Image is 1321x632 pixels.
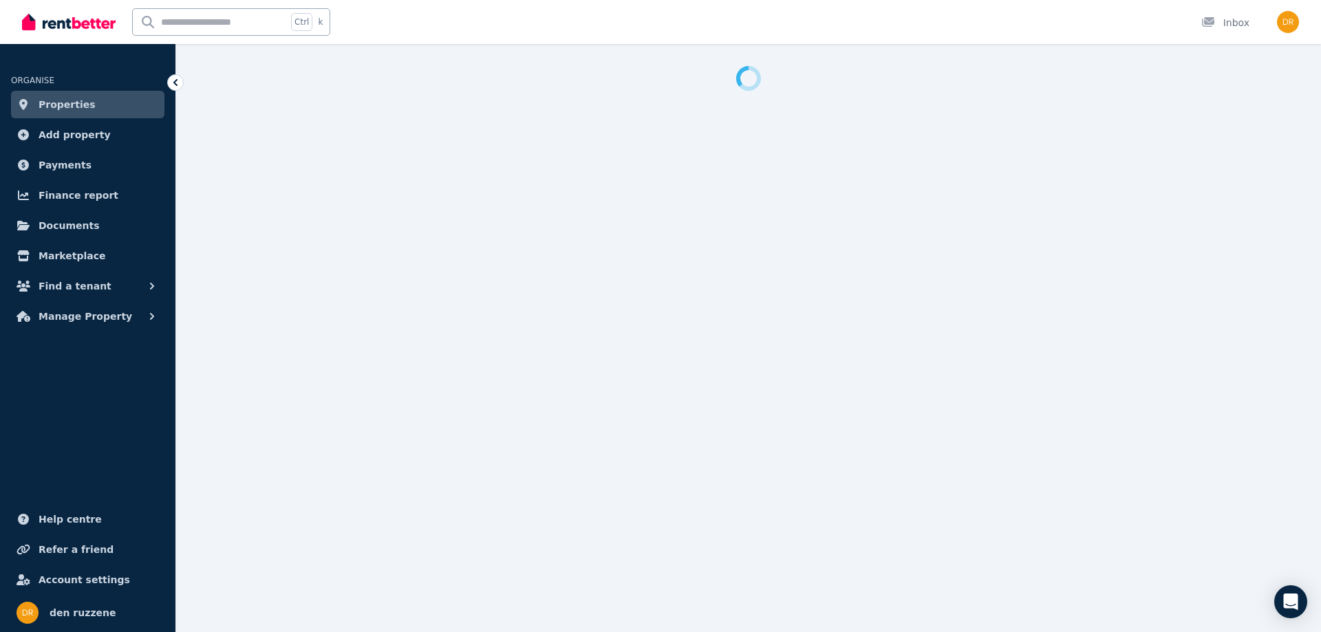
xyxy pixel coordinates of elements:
span: Find a tenant [39,278,111,294]
span: Account settings [39,571,130,588]
span: Add property [39,127,111,143]
a: Documents [11,212,164,239]
a: Properties [11,91,164,118]
span: Manage Property [39,308,132,325]
span: den ruzzene [50,604,116,621]
a: Finance report [11,182,164,209]
span: Ctrl [291,13,312,31]
span: Documents [39,217,100,234]
img: den ruzzene [1277,11,1299,33]
a: Marketplace [11,242,164,270]
div: Open Intercom Messenger [1274,585,1307,618]
span: Refer a friend [39,541,114,558]
a: Help centre [11,505,164,533]
button: Manage Property [11,303,164,330]
img: den ruzzene [17,602,39,624]
a: Add property [11,121,164,149]
img: RentBetter [22,12,116,32]
a: Payments [11,151,164,179]
span: Help centre [39,511,102,527]
a: Refer a friend [11,536,164,563]
span: Finance report [39,187,118,204]
span: ORGANISE [11,76,54,85]
span: k [318,17,323,28]
span: Properties [39,96,96,113]
button: Find a tenant [11,272,164,300]
span: Payments [39,157,92,173]
a: Account settings [11,566,164,593]
div: Inbox [1201,16,1249,30]
span: Marketplace [39,248,105,264]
